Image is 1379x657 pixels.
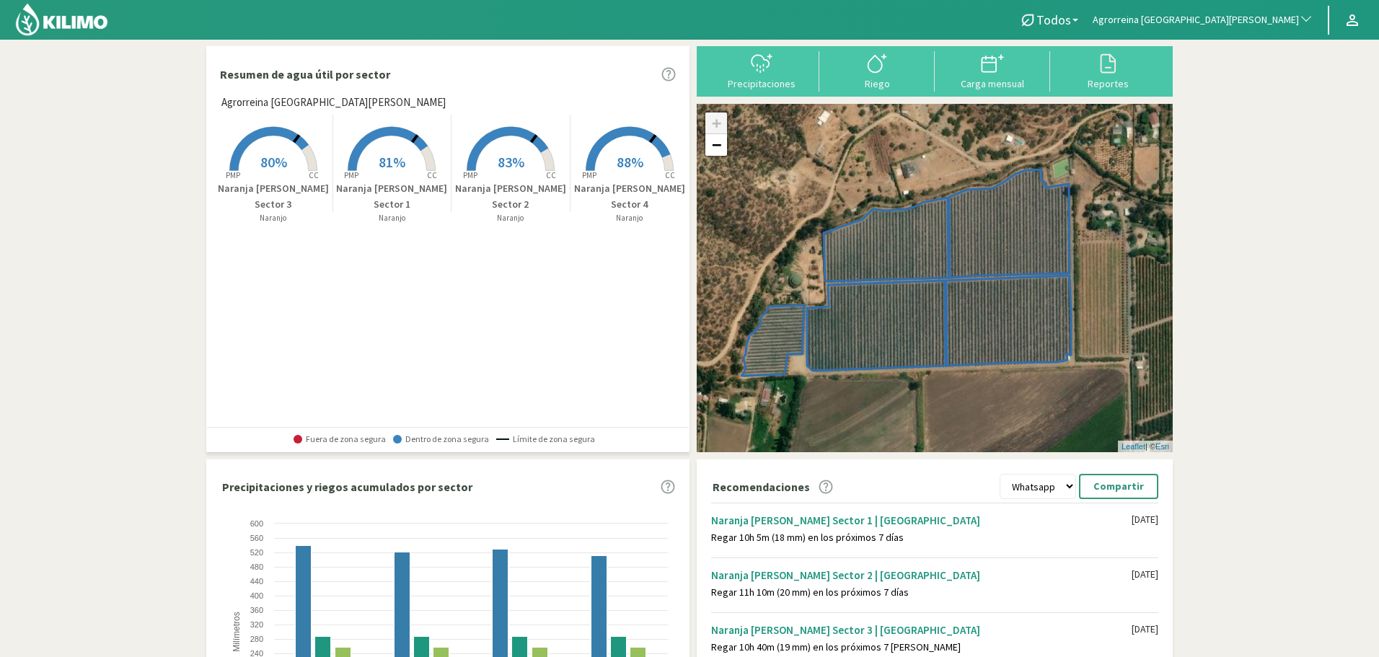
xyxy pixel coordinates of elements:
span: 81% [379,153,405,171]
text: 360 [250,606,263,614]
p: Naranjo [570,212,689,224]
tspan: PMP [226,170,240,180]
p: Naranjo [451,212,570,224]
a: Esri [1155,442,1169,451]
p: Naranjo [214,212,332,224]
p: Naranja [PERSON_NAME] Sector 1 [333,181,451,212]
span: 88% [617,153,643,171]
button: Carga mensual [935,51,1050,89]
p: Naranja [PERSON_NAME] Sector 4 [570,181,689,212]
div: Regar 11h 10m (20 mm) en los próximos 7 días [711,586,1132,599]
button: Agrorreina [GEOGRAPHIC_DATA][PERSON_NAME] [1085,4,1321,36]
div: [DATE] [1132,568,1158,581]
div: Reportes [1054,79,1161,89]
text: 480 [250,563,263,571]
span: Dentro de zona segura [393,434,489,444]
button: Precipitaciones [704,51,819,89]
div: Naranja [PERSON_NAME] Sector 1 | [GEOGRAPHIC_DATA] [711,513,1132,527]
span: 80% [260,153,287,171]
text: 600 [250,519,263,528]
text: 320 [250,620,263,629]
div: Riego [824,79,930,89]
span: Fuera de zona segura [294,434,386,444]
tspan: PMP [463,170,477,180]
text: 520 [250,548,263,557]
button: Riego [819,51,935,89]
a: Zoom out [705,134,727,156]
button: Reportes [1050,51,1166,89]
div: [DATE] [1132,623,1158,635]
tspan: PMP [582,170,596,180]
text: 280 [250,635,263,643]
span: 83% [498,153,524,171]
button: Compartir [1079,474,1158,499]
div: Regar 10h 40m (19 mm) en los próximos 7 [PERSON_NAME] [711,641,1132,653]
span: Límite de zona segura [496,434,595,444]
p: Precipitaciones y riegos acumulados por sector [222,478,472,495]
p: Recomendaciones [713,478,810,495]
p: Compartir [1093,478,1144,495]
text: 440 [250,577,263,586]
div: Regar 10h 5m (18 mm) en los próximos 7 días [711,532,1132,544]
text: Milímetros [232,612,242,652]
tspan: PMP [344,170,358,180]
tspan: CC [428,170,438,180]
a: Leaflet [1122,442,1145,451]
div: Naranja [PERSON_NAME] Sector 2 | [GEOGRAPHIC_DATA] [711,568,1132,582]
p: Resumen de agua útil por sector [220,66,390,83]
div: Precipitaciones [708,79,815,89]
span: Agrorreina [GEOGRAPHIC_DATA][PERSON_NAME] [1093,13,1299,27]
p: Naranja [PERSON_NAME] Sector 2 [451,181,570,212]
tspan: CC [309,170,319,180]
div: [DATE] [1132,513,1158,526]
p: Naranjo [333,212,451,224]
p: Naranja [PERSON_NAME] Sector 3 [214,181,332,212]
div: | © [1118,441,1173,453]
img: Kilimo [14,2,109,37]
span: Todos [1036,12,1071,27]
text: 560 [250,534,263,542]
tspan: CC [546,170,556,180]
tspan: CC [665,170,675,180]
span: Agrorreina [GEOGRAPHIC_DATA][PERSON_NAME] [221,94,446,111]
div: Carga mensual [939,79,1046,89]
a: Zoom in [705,113,727,134]
div: Naranja [PERSON_NAME] Sector 3 | [GEOGRAPHIC_DATA] [711,623,1132,637]
text: 400 [250,591,263,600]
